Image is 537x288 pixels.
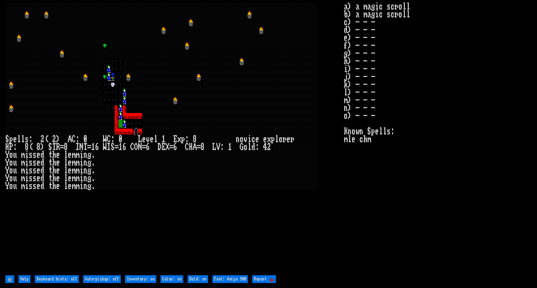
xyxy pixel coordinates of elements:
div: g [87,159,91,167]
div: m [72,151,76,159]
div: 8 [64,143,68,151]
div: u [13,159,17,167]
div: c [251,135,255,143]
div: o [9,159,13,167]
div: i [80,182,83,190]
div: t [48,159,52,167]
div: ( [44,135,48,143]
stats: a) a magic scroll b) a magic scroll c) - - - d) - - - e) - - - f) - - - g) - - - h) - - - i) - - ... [344,3,532,273]
div: n [83,182,87,190]
div: d [40,151,44,159]
div: e [56,159,60,167]
div: C [107,135,111,143]
div: T [52,143,56,151]
div: S [5,135,9,143]
div: o [244,143,248,151]
div: g [87,151,91,159]
div: = [169,143,173,151]
div: 6 [146,143,150,151]
div: m [21,167,25,175]
div: E [162,143,166,151]
div: g [87,167,91,175]
div: : [220,143,224,151]
div: e [37,175,40,182]
div: . [91,159,95,167]
div: m [72,159,76,167]
div: 8 [193,135,197,143]
div: e [255,135,259,143]
div: e [263,135,267,143]
div: Y [5,167,9,175]
div: t [48,175,52,182]
div: s [25,135,29,143]
div: 8 [25,143,29,151]
input: Auto-pickup: off [83,275,121,283]
div: g [87,175,91,182]
div: = [60,143,64,151]
input: Keyboard hints: off [35,275,79,283]
div: e [56,151,60,159]
div: W [103,143,107,151]
div: e [68,175,72,182]
div: m [76,175,80,182]
div: g [87,182,91,190]
div: u [13,175,17,182]
div: 2 [40,135,44,143]
div: l [64,175,68,182]
div: m [21,182,25,190]
div: o [240,135,244,143]
div: s [33,182,37,190]
div: h [52,167,56,175]
div: p [271,135,275,143]
div: e [287,135,291,143]
div: l [64,182,68,190]
div: 1 [162,135,166,143]
div: . [91,182,95,190]
div: m [76,167,80,175]
div: m [21,151,25,159]
div: s [33,175,37,182]
div: = [115,143,119,151]
div: X [166,143,169,151]
div: d [40,182,44,190]
div: l [64,151,68,159]
div: o [9,167,13,175]
div: n [236,135,240,143]
div: i [25,175,29,182]
div: o [279,135,283,143]
div: e [56,182,60,190]
div: s [33,151,37,159]
div: 0 [83,135,87,143]
div: E [173,135,177,143]
input: Report 🐞 [252,275,276,283]
div: : [111,135,115,143]
div: m [72,182,76,190]
div: S [48,143,52,151]
div: l [64,167,68,175]
div: s [29,159,33,167]
div: o [9,151,13,159]
div: Y [5,151,9,159]
div: e [56,167,60,175]
div: r [291,135,294,143]
div: n [83,167,87,175]
div: t [48,151,52,159]
div: e [68,182,72,190]
div: s [33,159,37,167]
div: p [181,135,185,143]
div: R [56,143,60,151]
div: l [248,143,251,151]
div: = [87,143,91,151]
div: l [154,135,158,143]
div: V [216,143,220,151]
div: Y [5,159,9,167]
div: = [142,143,146,151]
div: A [193,143,197,151]
div: : [29,135,33,143]
div: = [197,143,201,151]
div: i [80,167,83,175]
div: s [29,175,33,182]
div: 6 [95,143,99,151]
div: l [17,135,21,143]
div: i [25,159,29,167]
